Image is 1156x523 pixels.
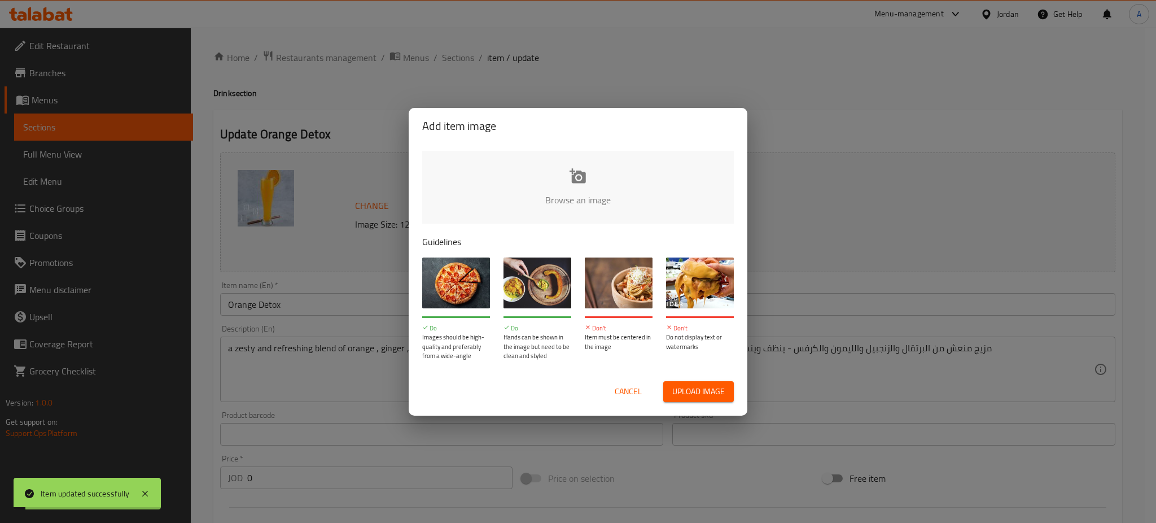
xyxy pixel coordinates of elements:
[585,324,653,333] p: Don't
[503,333,571,361] p: Hands can be shown in the image but need to be clean and styled
[422,117,734,135] h2: Add item image
[422,235,734,249] p: Guidelines
[615,385,642,399] span: Cancel
[663,381,734,402] button: Upload image
[585,333,653,351] p: Item must be centered in the image
[666,333,734,351] p: Do not display text or watermarks
[422,258,490,308] img: guide-img-1@3x.jpg
[666,324,734,333] p: Don't
[422,324,490,333] p: Do
[422,333,490,361] p: Images should be high-quality and preferably from a wide-angle
[610,381,646,402] button: Cancel
[672,385,725,399] span: Upload image
[666,258,734,308] img: guide-img-4@3x.jpg
[41,487,129,500] div: Item updated successfully
[503,258,571,308] img: guide-img-2@3x.jpg
[503,324,571,333] p: Do
[585,258,653,308] img: guide-img-3@3x.jpg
